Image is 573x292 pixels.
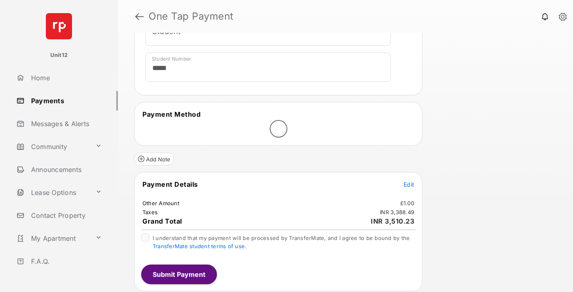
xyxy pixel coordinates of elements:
p: Unit12 [50,51,68,59]
span: Grand Total [142,217,182,225]
img: svg+xml;base64,PHN2ZyB4bWxucz0iaHR0cDovL3d3dy53My5vcmcvMjAwMC9zdmciIHdpZHRoPSI2NCIgaGVpZ2h0PSI2NC... [46,13,72,39]
span: Payment Details [142,180,198,188]
a: My Apartment [13,229,92,248]
a: Lease Options [13,183,92,202]
span: INR 3,510.23 [371,217,414,225]
a: Contact Property [13,206,118,225]
td: INR 3,388.49 [379,208,415,216]
td: Other Amount [142,199,180,207]
a: Home [13,68,118,88]
a: Announcements [13,160,118,179]
button: Add Note [134,152,174,165]
span: Edit [404,181,414,188]
span: I understand that my payment will be processed by TransferMate, and I agree to be bound by the [153,235,410,249]
button: Submit Payment [141,265,217,284]
strong: One Tap Payment [149,11,234,21]
td: Taxes [142,208,158,216]
a: TransferMate student terms of use. [153,243,246,249]
span: Payment Method [142,110,201,118]
button: Edit [404,180,414,188]
td: £1.00 [400,199,415,207]
a: Community [13,137,92,156]
a: F.A.Q. [13,251,118,271]
a: Messages & Alerts [13,114,118,134]
a: Payments [13,91,118,111]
